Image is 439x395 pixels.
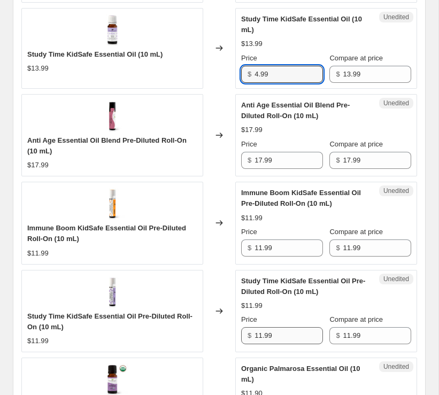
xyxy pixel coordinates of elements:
[241,213,263,223] div: $11.99
[241,101,350,120] span: Anti Age Essential Oil Blend Pre-Diluted Roll-On (10 mL)
[27,63,49,74] div: $13.99
[336,244,340,252] span: $
[27,336,49,346] div: $11.99
[241,54,257,62] span: Price
[96,14,128,46] img: study_time_kidsafe_eo_blend-10ml-01_960x960_bfcf4c71-d5c1-4283-af0f-624d0adf4fa3_80x.jpg
[383,13,409,21] span: Unedited
[96,276,128,308] img: study_time_kidsafe_eo_blend-rollon_10ml-01_960x960_83bd9949-9a0c-475a-98dd-745216946a0c_80x.jpg
[383,362,409,371] span: Unedited
[248,70,251,78] span: $
[27,50,163,58] span: Study Time KidSafe Essential Oil (10 mL)
[241,365,360,383] span: Organic Palmarosa Essential Oil (10 mL)
[329,228,383,236] span: Compare at price
[27,160,49,171] div: $17.99
[248,156,251,164] span: $
[241,300,263,311] div: $11.99
[241,38,263,49] div: $13.99
[241,140,257,148] span: Price
[336,331,340,339] span: $
[329,315,383,323] span: Compare at price
[383,275,409,283] span: Unedited
[96,188,128,220] img: immune_boom_kidsafe_eo_blend-10ml_rollon-01_b1ba08ab-cd9d-436b-862a-9d800665bf4f_80x.jpg
[241,189,361,207] span: Immune Boom KidSafe Essential Oil Pre-Diluted Roll-On (10 mL)
[27,224,186,243] span: Immune Boom KidSafe Essential Oil Pre-Diluted Roll-On (10 mL)
[336,156,340,164] span: $
[248,244,251,252] span: $
[27,248,49,259] div: $11.99
[383,187,409,195] span: Unedited
[329,54,383,62] span: Compare at price
[241,125,263,135] div: $17.99
[27,312,192,331] span: Study Time KidSafe Essential Oil Pre-Diluted Roll-On (10 mL)
[27,136,187,155] span: Anti Age Essential Oil Blend Pre-Diluted Roll-On (10 mL)
[241,15,362,34] span: Study Time KidSafe Essential Oil (10 mL)
[248,331,251,339] span: $
[241,228,257,236] span: Price
[329,140,383,148] span: Compare at price
[336,70,340,78] span: $
[241,315,257,323] span: Price
[96,100,128,132] img: Anti_age_eo_rollon-10ml-01_80x.jpg
[383,99,409,107] span: Unedited
[241,277,365,296] span: Study Time KidSafe Essential Oil Pre-Diluted Roll-On (10 mL)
